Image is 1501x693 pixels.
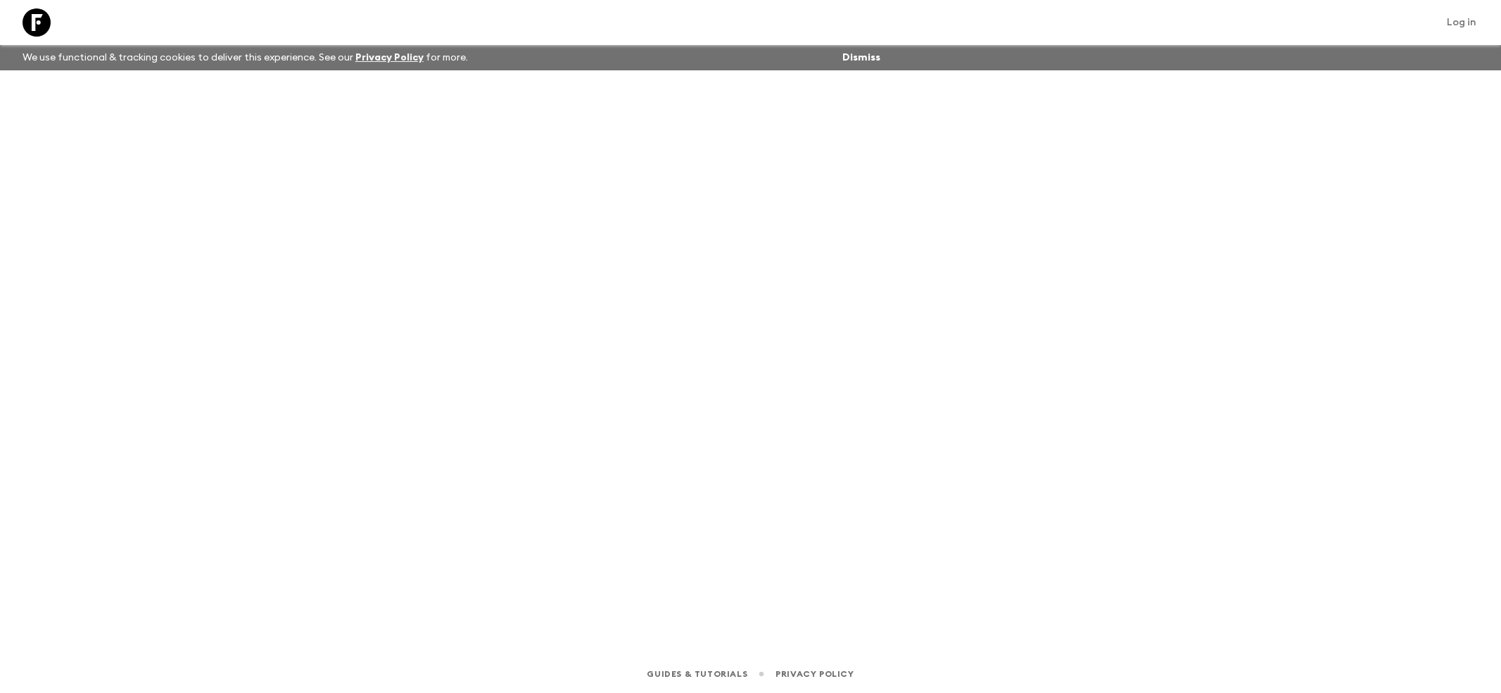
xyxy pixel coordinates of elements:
button: Dismiss [839,48,884,68]
a: Privacy Policy [355,53,424,63]
a: Privacy Policy [775,666,854,682]
a: Guides & Tutorials [647,666,747,682]
a: Log in [1439,13,1484,32]
p: We use functional & tracking cookies to deliver this experience. See our for more. [17,45,474,70]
